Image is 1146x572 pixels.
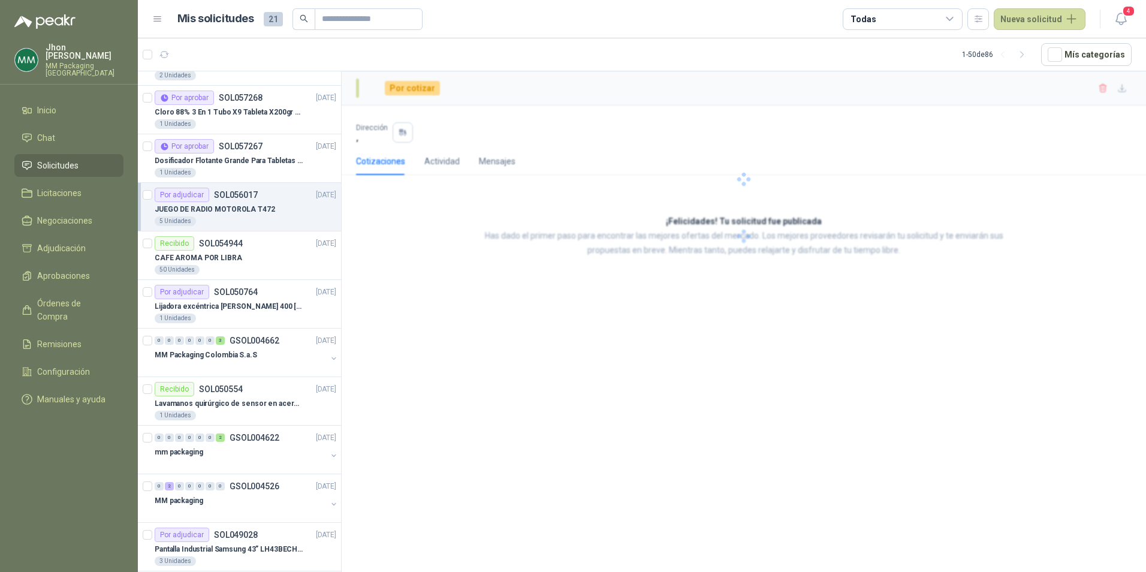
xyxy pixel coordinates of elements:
p: JUEGO DE RADIO MOTOROLA T472 [155,204,275,215]
span: Órdenes de Compra [37,297,112,323]
div: 0 [206,433,215,442]
div: 0 [185,482,194,490]
p: SOL050764 [214,288,258,296]
a: Adjudicación [14,237,123,260]
span: Configuración [37,365,90,378]
span: Inicio [37,104,56,117]
p: [DATE] [316,238,336,249]
div: 0 [206,482,215,490]
div: 0 [185,433,194,442]
p: mm packaging [155,447,203,458]
div: Por aprobar [155,139,214,153]
div: 0 [195,336,204,345]
p: SOL056017 [214,191,258,199]
p: MM packaging [155,495,203,507]
div: Por adjudicar [155,528,209,542]
button: 4 [1110,8,1132,30]
div: 5 Unidades [155,216,196,226]
div: 2 [165,482,174,490]
span: Licitaciones [37,186,82,200]
div: Recibido [155,382,194,396]
span: Adjudicación [37,242,86,255]
a: Configuración [14,360,123,383]
p: SOL057267 [219,142,263,150]
p: SOL057268 [219,94,263,102]
div: 0 [195,482,204,490]
a: 0 0 0 0 0 0 2 GSOL004622[DATE] mm packaging [155,430,339,469]
div: 0 [175,482,184,490]
a: Por aprobarSOL057268[DATE] Cloro 88% 3 En 1 Tubo X9 Tableta X200gr Oxycl1 Unidades [138,86,341,134]
p: Lijadora excéntrica [PERSON_NAME] 400 [PERSON_NAME] gex 125-150 ave [155,301,304,312]
div: 0 [185,336,194,345]
a: Por adjudicarSOL049028[DATE] Pantalla Industrial Samsung 43” LH43BECHLGKXZL BE43C-H3 Unidades [138,523,341,571]
span: Negociaciones [37,214,92,227]
p: SOL054944 [199,239,243,248]
span: Remisiones [37,338,82,351]
p: SOL050554 [199,385,243,393]
div: 1 Unidades [155,119,196,129]
p: Cloro 88% 3 En 1 Tubo X9 Tableta X200gr Oxycl [155,107,304,118]
p: [DATE] [316,92,336,104]
p: Jhon [PERSON_NAME] [46,43,123,60]
p: [DATE] [316,335,336,347]
div: 0 [165,433,174,442]
div: 2 [216,433,225,442]
span: Solicitudes [37,159,79,172]
p: Pantalla Industrial Samsung 43” LH43BECHLGKXZL BE43C-H [155,544,304,555]
p: [DATE] [316,287,336,298]
a: 0 0 0 0 0 0 3 GSOL004662[DATE] MM Packaging Colombia S.a.S [155,333,339,372]
span: Aprobaciones [37,269,90,282]
a: Negociaciones [14,209,123,232]
a: Licitaciones [14,182,123,204]
a: Órdenes de Compra [14,292,123,328]
div: 0 [195,433,204,442]
div: 0 [175,336,184,345]
div: 0 [155,482,164,490]
a: Remisiones [14,333,123,356]
a: RecibidoSOL050554[DATE] Lavamanos quirúrgico de sensor en acero referencia TLS-131 Unidades [138,377,341,426]
div: Todas [851,13,876,26]
div: 1 Unidades [155,411,196,420]
div: 1 Unidades [155,168,196,177]
p: MM Packaging Colombia S.a.S [155,350,257,361]
div: 0 [206,336,215,345]
div: 0 [155,433,164,442]
p: [DATE] [316,189,336,201]
img: Company Logo [15,49,38,71]
div: Por adjudicar [155,188,209,202]
p: [DATE] [316,529,336,541]
div: 0 [216,482,225,490]
div: 2 Unidades [155,71,196,80]
span: 4 [1122,5,1135,17]
a: Por adjudicarSOL056017[DATE] JUEGO DE RADIO MOTOROLA T4725 Unidades [138,183,341,231]
h1: Mis solicitudes [177,10,254,28]
span: search [300,14,308,23]
div: 1 - 50 de 86 [962,45,1032,64]
button: Mís categorías [1041,43,1132,66]
a: Manuales y ayuda [14,388,123,411]
p: [DATE] [316,384,336,395]
div: 0 [165,336,174,345]
span: Manuales y ayuda [37,393,105,406]
div: 3 Unidades [155,556,196,566]
p: Dosificador Flotante Grande Para Tabletas De Cloro Humboldt [155,155,304,167]
a: Por aprobarSOL057267[DATE] Dosificador Flotante Grande Para Tabletas De Cloro Humboldt1 Unidades [138,134,341,183]
a: RecibidoSOL054944[DATE] CAFE AROMA POR LIBRA50 Unidades [138,231,341,280]
p: GSOL004662 [230,336,279,345]
p: MM Packaging [GEOGRAPHIC_DATA] [46,62,123,77]
p: Lavamanos quirúrgico de sensor en acero referencia TLS-13 [155,398,304,410]
a: Chat [14,127,123,149]
div: 0 [155,336,164,345]
p: [DATE] [316,141,336,152]
p: [DATE] [316,481,336,492]
a: Solicitudes [14,154,123,177]
div: 0 [175,433,184,442]
p: CAFE AROMA POR LIBRA [155,252,242,264]
a: 0 2 0 0 0 0 0 GSOL004526[DATE] MM packaging [155,479,339,517]
div: 50 Unidades [155,265,200,275]
span: 21 [264,12,283,26]
div: 1 Unidades [155,314,196,323]
div: 3 [216,336,225,345]
img: Logo peakr [14,14,76,29]
div: Por aprobar [155,91,214,105]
